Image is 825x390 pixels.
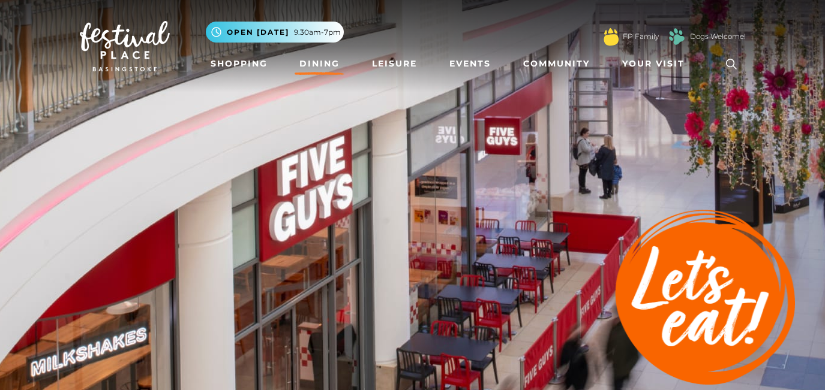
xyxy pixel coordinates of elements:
[445,53,496,75] a: Events
[206,22,344,43] button: Open [DATE] 9.30am-7pm
[623,31,659,42] a: FP Family
[295,53,344,75] a: Dining
[622,58,685,70] span: Your Visit
[206,53,272,75] a: Shopping
[617,53,695,75] a: Your Visit
[367,53,422,75] a: Leisure
[294,27,341,38] span: 9.30am-7pm
[518,53,595,75] a: Community
[227,27,289,38] span: Open [DATE]
[80,21,170,71] img: Festival Place Logo
[690,31,746,42] a: Dogs Welcome!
